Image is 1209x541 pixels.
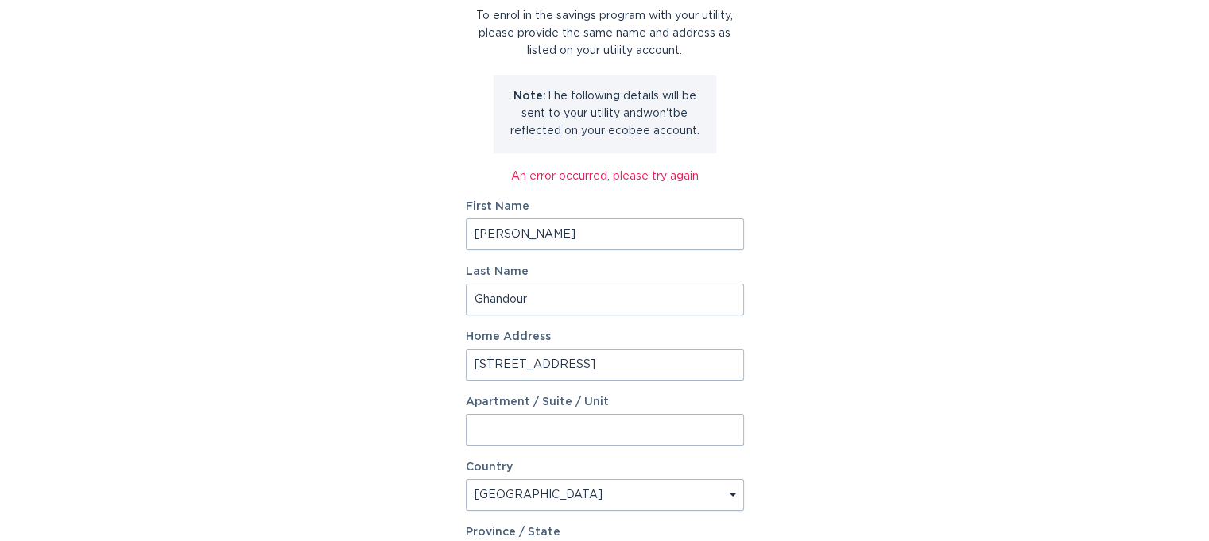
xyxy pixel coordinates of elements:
[466,168,744,185] div: An error occurred, please try again
[466,7,744,60] div: To enrol in the savings program with your utility, please provide the same name and address as li...
[466,396,744,408] label: Apartment / Suite / Unit
[466,331,744,342] label: Home Address
[466,266,744,277] label: Last Name
[466,201,744,212] label: First Name
[466,527,560,538] label: Province / State
[513,91,546,102] strong: Note:
[466,462,513,473] label: Country
[506,87,704,140] p: The following details will be sent to your utility and won't be reflected on your ecobee account.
